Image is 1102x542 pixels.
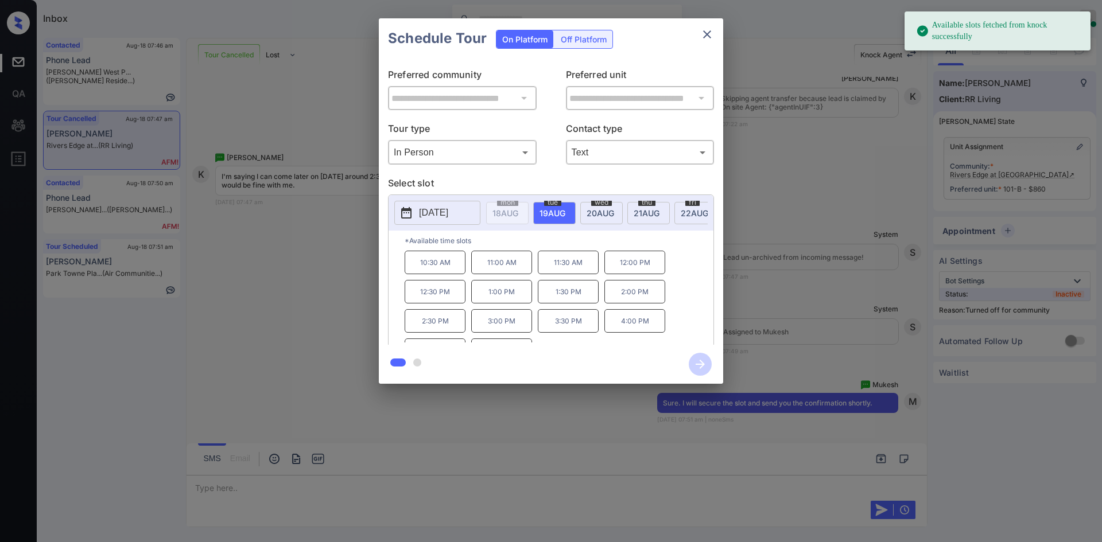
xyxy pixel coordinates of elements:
p: 4:00 PM [604,309,665,333]
p: 11:00 AM [471,251,532,274]
span: tue [544,199,561,206]
div: date-select [580,202,623,224]
div: date-select [674,202,717,224]
div: In Person [391,143,534,162]
p: 4:30 PM [405,338,465,362]
span: 19 AUG [540,208,565,218]
p: Contact type [566,122,715,140]
span: fri [685,199,700,206]
span: wed [591,199,612,206]
div: Text [569,143,712,162]
p: 3:30 PM [538,309,599,333]
div: date-select [533,202,576,224]
div: On Platform [496,30,553,48]
p: 2:30 PM [405,309,465,333]
span: 21 AUG [634,208,659,218]
button: close [696,23,719,46]
p: 1:00 PM [471,280,532,303]
p: 3:00 PM [471,309,532,333]
div: date-select [627,202,670,224]
p: Select slot [388,176,714,194]
p: Tour type [388,122,537,140]
p: 12:30 PM [405,280,465,303]
p: *Available time slots [405,231,713,251]
button: [DATE] [394,201,480,225]
p: 12:00 PM [604,251,665,274]
div: Available slots fetched from knock successfully [916,15,1081,47]
h2: Schedule Tour [379,18,496,59]
p: 2:00 PM [604,280,665,303]
p: 5:00 PM [471,338,532,362]
button: btn-next [682,349,719,379]
p: 10:30 AM [405,251,465,274]
span: thu [638,199,655,206]
span: 22 AUG [681,208,708,218]
p: Preferred unit [566,68,715,86]
div: Off Platform [555,30,612,48]
p: [DATE] [419,206,448,220]
p: 1:30 PM [538,280,599,303]
p: Preferred community [388,68,537,86]
span: 20 AUG [587,208,614,218]
p: 11:30 AM [538,251,599,274]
